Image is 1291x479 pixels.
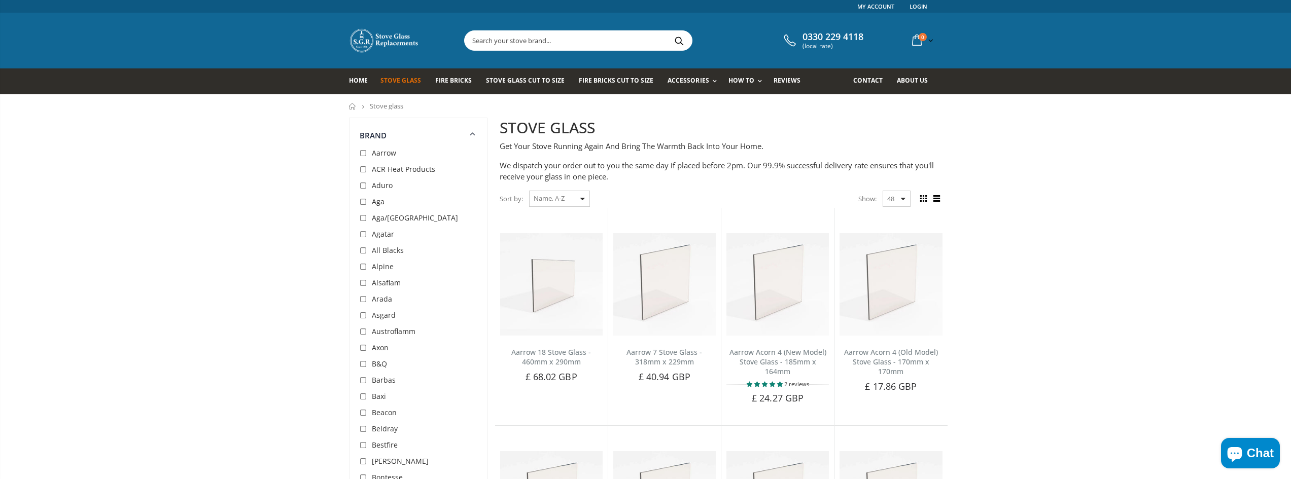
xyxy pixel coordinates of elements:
span: Stove Glass Cut To Size [486,76,565,85]
span: Bestfire [372,440,398,450]
span: Alpine [372,262,394,271]
a: Aarrow Acorn 4 (New Model) Stove Glass - 185mm x 164mm [729,347,826,376]
a: Home [349,68,375,94]
a: Fire Bricks Cut To Size [579,68,661,94]
p: Get Your Stove Running Again And Bring The Warmth Back Into Your Home. [500,140,943,152]
span: 2 reviews [784,380,809,388]
a: Stove Glass Cut To Size [486,68,572,94]
a: Aarrow Acorn 4 (Old Model) Stove Glass - 170mm x 170mm [844,347,938,376]
img: Aarrow Acorn 4 Old Model Stove Glass [840,233,942,336]
span: £ 40.94 GBP [639,371,690,383]
a: Fire Bricks [435,68,479,94]
span: Aga/[GEOGRAPHIC_DATA] [372,213,458,223]
a: Aarrow 18 Stove Glass - 460mm x 290mm [511,347,591,366]
img: Stove Glass Replacement [349,28,420,53]
span: List view [931,193,943,204]
span: B&Q [372,359,387,369]
p: We dispatch your order out to you the same day if placed before 2pm. Our 99.9% successful deliver... [500,160,943,182]
span: Arada [372,294,392,304]
span: 5.00 stars [747,380,784,388]
span: Beldray [372,424,398,433]
span: Stove glass [370,101,403,110]
a: How To [728,68,767,94]
span: £ 17.86 GBP [865,380,917,392]
span: How To [728,76,754,85]
span: ACR Heat Products [372,164,435,174]
a: Home [349,103,357,109]
img: Aarrow 18 Stove Glass [500,233,603,336]
span: Fire Bricks Cut To Size [579,76,653,85]
span: Sort by: [500,190,523,208]
span: Aarrow [372,148,396,158]
button: Search [668,31,691,50]
img: Aarrow Acorn 4 New Model Stove Glass [726,233,829,336]
span: Baxi [372,391,386,401]
span: Home [349,76,368,85]
span: Barbas [372,375,396,385]
span: Accessories [668,76,709,85]
span: Agatar [372,229,394,239]
img: Aarrow 7 Stove Glass [613,233,716,336]
span: Aga [372,197,385,206]
span: Axon [372,343,389,352]
a: About us [897,68,935,94]
a: Aarrow 7 Stove Glass - 318mm x 229mm [626,347,702,366]
span: Fire Bricks [435,76,472,85]
h2: STOVE GLASS [500,118,943,138]
span: All Blacks [372,245,404,255]
span: Alsaflam [372,278,401,287]
a: Stove Glass [380,68,429,94]
span: 0330 229 4118 [802,31,863,43]
span: Asgard [372,310,396,320]
span: £ 24.27 GBP [752,392,804,404]
span: £ 68.02 GBP [526,371,577,383]
a: 0 [908,30,935,50]
span: Reviews [774,76,800,85]
a: Contact [853,68,890,94]
span: Show: [858,191,877,207]
span: Beacon [372,408,397,417]
a: Reviews [774,68,808,94]
span: Brand [360,130,387,140]
span: Austroflamm [372,326,415,336]
span: Contact [853,76,883,85]
span: Grid view [918,193,929,204]
span: [PERSON_NAME] [372,456,429,466]
span: Stove Glass [380,76,421,85]
span: 0 [919,33,927,41]
a: 0330 229 4118 (local rate) [781,31,863,50]
span: (local rate) [802,43,863,50]
input: Search your stove brand... [465,31,806,50]
span: About us [897,76,928,85]
a: Accessories [668,68,721,94]
inbox-online-store-chat: Shopify online store chat [1218,438,1283,471]
span: Aduro [372,180,393,190]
